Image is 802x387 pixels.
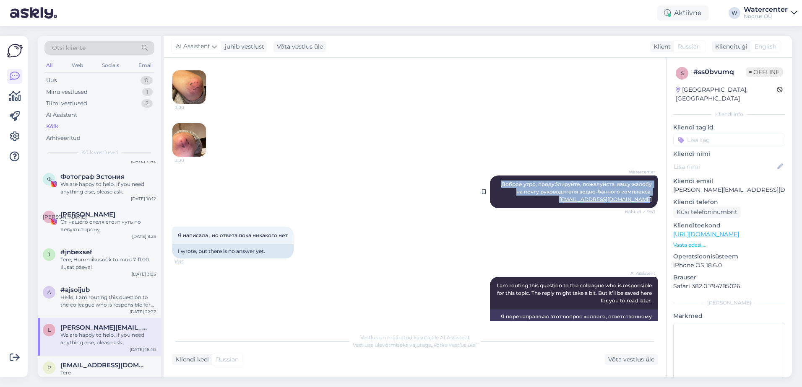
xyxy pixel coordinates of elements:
[360,334,470,341] span: Vestlus on määratud kasutajale AI Assistent
[60,361,148,369] span: priit.solovjev@gmail.com
[60,181,156,196] div: We are happy to help. If you need anything else, please ask.
[673,241,785,249] p: Vaata edasi ...
[676,85,777,103] div: [GEOGRAPHIC_DATA], [GEOGRAPHIC_DATA]
[673,198,785,206] p: Kliendi telefon
[100,60,121,71] div: Socials
[673,206,741,218] div: Küsi telefoninumbrit
[60,324,148,331] span: libert.viktoria@gmail.com
[130,377,156,383] div: [DATE] 13:59
[141,99,153,108] div: 2
[673,111,785,118] div: Kliendi info
[48,327,51,333] span: l
[744,6,788,13] div: Watercenter
[729,7,740,19] div: W
[673,273,785,282] p: Brauser
[693,67,746,77] div: # ss0bvumq
[673,252,785,261] p: Operatsioonisüsteem
[60,211,115,218] span: Николь Солтрук
[650,42,671,51] div: Klient
[673,123,785,132] p: Kliendi tag'id
[137,60,154,71] div: Email
[353,342,477,348] span: Vestluse ülevõtmiseks vajutage
[130,309,156,315] div: [DATE] 22:37
[176,42,210,51] span: AI Assistent
[60,286,90,294] span: #ajsoijub
[172,244,294,258] div: I wrote, but there is no answer yet.
[221,42,264,51] div: juhib vestlust
[46,76,57,85] div: Uus
[172,355,209,364] div: Kliendi keel
[70,60,85,71] div: Web
[673,282,785,291] p: Safari 382.0.794785026
[132,233,156,240] div: [DATE] 9:25
[559,196,652,202] a: [EMAIL_ADDRESS][DOMAIN_NAME]
[712,42,747,51] div: Klienditugi
[678,42,700,51] span: Russian
[624,270,655,276] span: AI Assistent
[681,70,684,76] span: s
[273,41,326,52] div: Võta vestlus üle
[172,70,206,104] img: Attachment
[673,261,785,270] p: iPhone OS 18.6.0
[175,104,206,111] span: 3:00
[605,354,658,365] div: Võta vestlus üle
[673,150,785,158] p: Kliendi nimi
[43,214,87,220] span: [PERSON_NAME]
[141,76,153,85] div: 0
[673,230,739,238] a: [URL][DOMAIN_NAME]
[624,209,655,215] span: Nähtud ✓ 9:41
[131,158,156,164] div: [DATE] 11:42
[497,282,653,304] span: I am routing this question to the colleague who is responsible for this topic. The reply might ta...
[657,5,708,21] div: Aktiivne
[46,122,58,131] div: Kõik
[178,232,288,238] span: Я написала , но ответа пока никакого нет
[755,42,776,51] span: English
[81,149,118,156] span: Kõik vestlused
[673,177,785,186] p: Kliendi email
[142,88,153,96] div: 1
[624,169,655,175] span: Watercenter
[673,221,785,230] p: Klienditeekond
[60,218,156,233] div: От нашего отеля стоит чуть по левую сторону.
[60,173,125,181] span: Фотограф Эстония
[673,186,785,194] p: [PERSON_NAME][EMAIL_ADDRESS][DOMAIN_NAME]
[47,364,51,371] span: p
[60,331,156,346] div: We are happy to help. If you need anything else, please ask.
[673,299,785,307] div: [PERSON_NAME]
[47,289,51,295] span: a
[175,157,206,163] span: 3:00
[501,181,653,202] span: Доброе утро, продублируйте, пожалуйста, вашу жалобу на почту руководителя водно-банного комплекса:
[673,312,785,320] p: Märkmed
[47,176,52,182] span: Ф
[132,271,156,277] div: [DATE] 3:05
[46,134,81,142] div: Arhiveeritud
[431,342,477,348] i: „Võtke vestlus üle”
[44,60,54,71] div: All
[46,88,88,96] div: Minu vestlused
[60,294,156,309] div: Hello, I am routing this question to the colleague who is responsible for this topic. The reply m...
[7,43,23,59] img: Askly Logo
[490,310,658,346] div: Я перенаправляю этот вопрос коллеге, ответственному за эту тему. Ответ может занять некоторое вре...
[60,256,156,271] div: Tere, Hommikusöök toimub 7-11.00. Ilusat päeva!
[131,196,156,202] div: [DATE] 10:12
[60,369,156,377] div: Tere
[674,162,776,171] input: Lisa nimi
[673,134,785,146] input: Lisa tag
[744,6,797,20] a: WatercenterNoorus OÜ
[130,346,156,353] div: [DATE] 16:40
[48,251,50,258] span: j
[216,355,239,364] span: Russian
[52,44,86,52] span: Otsi kliente
[46,99,87,108] div: Tiimi vestlused
[746,67,783,77] span: Offline
[174,259,206,265] span: 16:15
[46,111,77,119] div: AI Assistent
[60,248,92,256] span: #jnbexsef
[744,13,788,20] div: Noorus OÜ
[172,123,206,157] img: Attachment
